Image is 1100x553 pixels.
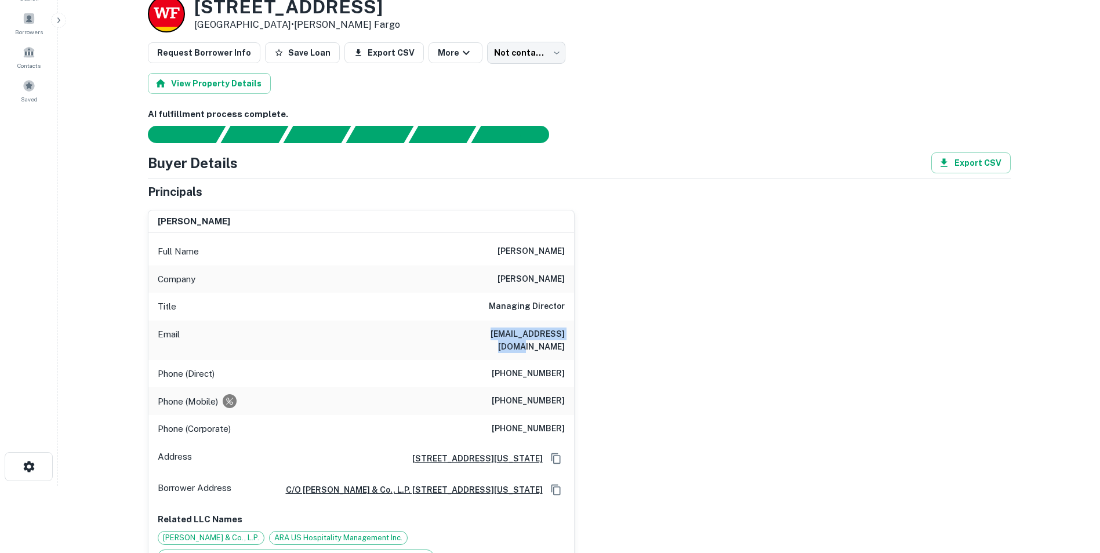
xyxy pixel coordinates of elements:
button: Copy Address [547,450,565,467]
a: [STREET_ADDRESS][US_STATE] [403,452,543,465]
button: Save Loan [265,42,340,63]
a: Saved [3,75,55,106]
div: AI fulfillment process complete. [471,126,563,143]
a: c/o [PERSON_NAME] & co., l.p. [STREET_ADDRESS][US_STATE] [277,483,543,496]
p: Borrower Address [158,481,231,499]
h4: Buyer Details [148,152,238,173]
div: Requests to not be contacted at this number [223,394,237,408]
p: Phone (Mobile) [158,395,218,409]
p: Phone (Direct) [158,367,215,381]
button: Request Borrower Info [148,42,260,63]
h5: Principals [148,183,202,201]
iframe: Chat Widget [1042,423,1100,479]
p: Phone (Corporate) [158,422,231,436]
p: Email [158,328,180,353]
p: Full Name [158,245,199,259]
span: Contacts [17,61,41,70]
span: Saved [21,94,38,104]
h6: AI fulfillment process complete. [148,108,1011,121]
button: Export CSV [344,42,424,63]
span: ARA US Hospitality Management Inc. [270,532,407,544]
h6: [PHONE_NUMBER] [492,394,565,408]
h6: [EMAIL_ADDRESS][DOMAIN_NAME] [426,328,565,353]
button: Copy Address [547,481,565,499]
div: Principals found, still searching for contact information. This may take time... [408,126,476,143]
div: Not contacted [487,42,565,64]
div: Sending borrower request to AI... [134,126,221,143]
h6: [PHONE_NUMBER] [492,367,565,381]
button: View Property Details [148,73,271,94]
p: Related LLC Names [158,512,565,526]
button: More [429,42,482,63]
h6: [PERSON_NAME] [498,245,565,259]
h6: [PERSON_NAME] [158,215,230,228]
span: Borrowers [15,27,43,37]
a: Contacts [3,41,55,72]
h6: [PHONE_NUMBER] [492,422,565,436]
a: Borrowers [3,8,55,39]
h6: [PERSON_NAME] [498,272,565,286]
button: Export CSV [931,152,1011,173]
div: Documents found, AI parsing details... [283,126,351,143]
h6: Managing Director [489,300,565,314]
div: Your request is received and processing... [220,126,288,143]
a: [PERSON_NAME] Fargo [294,19,400,30]
p: Title [158,300,176,314]
span: [PERSON_NAME] & Co., L.P. [158,532,264,544]
p: Address [158,450,192,467]
p: Company [158,272,195,286]
p: [GEOGRAPHIC_DATA] • [194,18,400,32]
div: Principals found, AI now looking for contact information... [346,126,413,143]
